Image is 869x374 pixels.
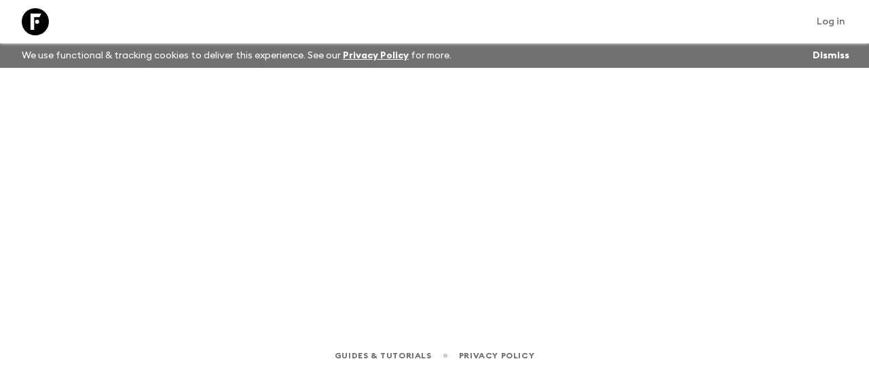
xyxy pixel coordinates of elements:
[459,348,534,363] a: Privacy Policy
[335,348,432,363] a: Guides & Tutorials
[809,12,853,31] a: Log in
[809,46,853,65] button: Dismiss
[16,43,457,68] p: We use functional & tracking cookies to deliver this experience. See our for more.
[343,51,409,60] a: Privacy Policy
